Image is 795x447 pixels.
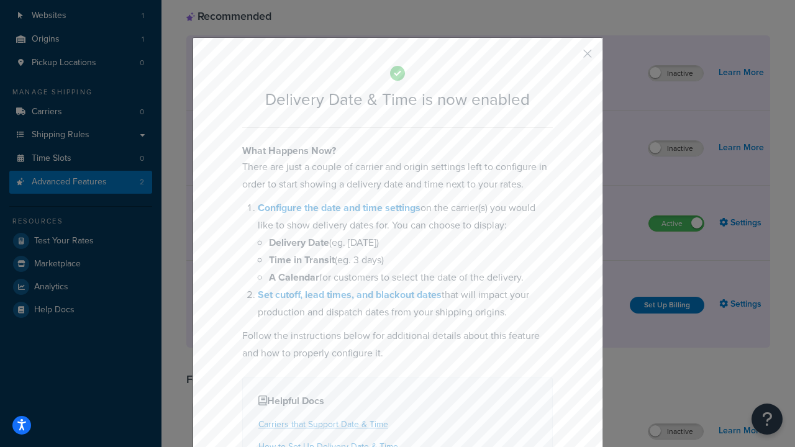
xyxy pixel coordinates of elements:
a: Configure the date and time settings [258,201,420,215]
li: on the carrier(s) you would like to show delivery dates for. You can choose to display: [258,199,553,286]
p: Follow the instructions below for additional details about this feature and how to properly confi... [242,327,553,362]
b: A Calendar [269,270,319,284]
h2: Delivery Date & Time is now enabled [242,91,553,109]
a: Set cutoff, lead times, and blackout dates [258,287,442,302]
li: (eg. [DATE]) [269,234,553,251]
h4: Helpful Docs [258,394,537,409]
li: that will impact your production and dispatch dates from your shipping origins. [258,286,553,321]
li: for customers to select the date of the delivery. [269,269,553,286]
a: Carriers that Support Date & Time [258,418,388,431]
p: There are just a couple of carrier and origin settings left to configure in order to start showin... [242,158,553,193]
b: Delivery Date [269,235,329,250]
li: (eg. 3 days) [269,251,553,269]
h4: What Happens Now? [242,143,553,158]
b: Time in Transit [269,253,335,267]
